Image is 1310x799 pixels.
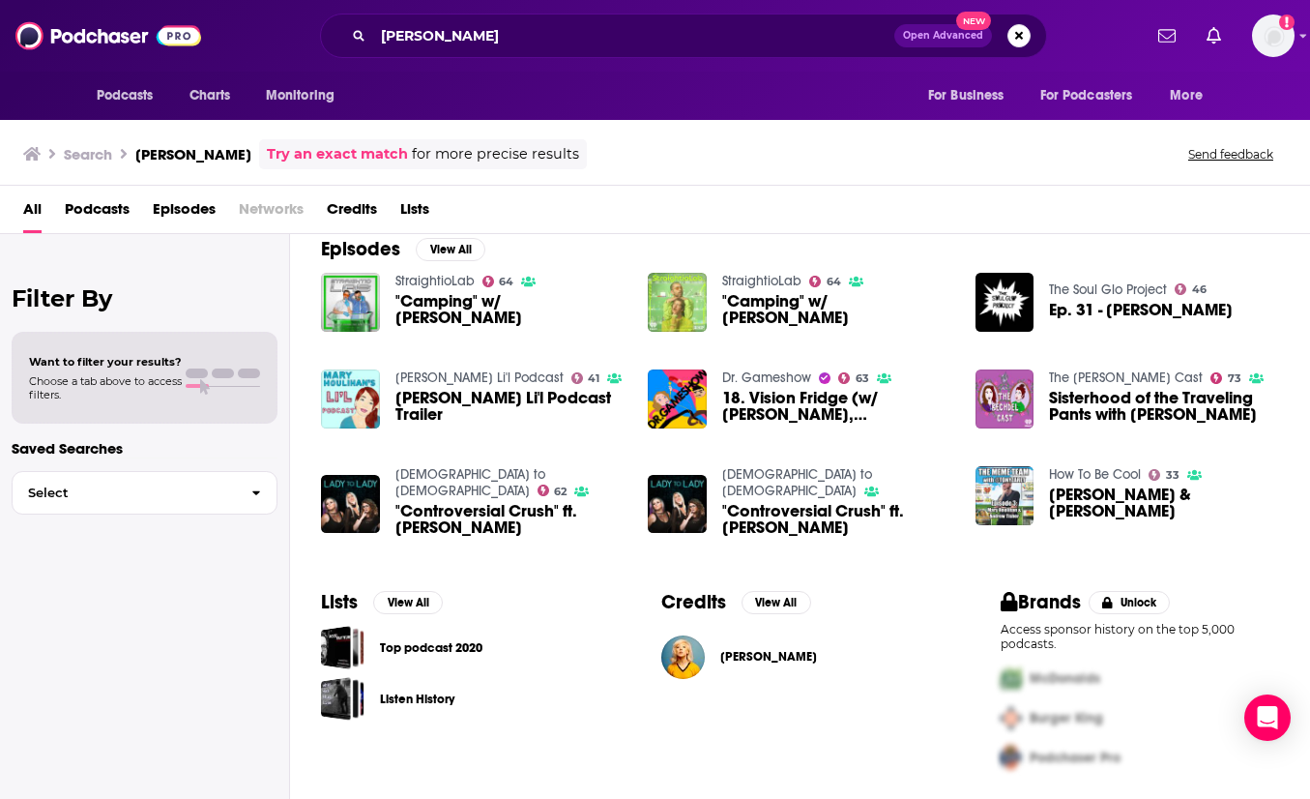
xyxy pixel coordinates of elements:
[321,273,380,332] img: "Camping" w/ Mary Houlihan
[1166,471,1179,480] span: 33
[554,488,567,496] span: 62
[1049,390,1279,423] span: Sisterhood of the Traveling Pants with [PERSON_NAME]
[975,273,1034,332] a: Ep. 31 - Mary Houlihan
[722,390,952,423] span: 18. Vision Fridge (w/ [PERSON_NAME], [PERSON_NAME])
[1049,281,1167,298] a: The Soul Glo Project
[1030,710,1103,726] span: Burger King
[1049,487,1279,519] span: [PERSON_NAME] & [PERSON_NAME]
[1156,77,1227,114] button: open menu
[12,439,277,458] p: Saved Searches
[416,238,485,261] button: View All
[571,372,600,384] a: 41
[395,370,564,386] a: Mary Houlihan's Li'l Podcast
[722,390,952,423] a: 18. Vision Fridge (w/ Mary Houlihan, Martin Urbano)
[1175,283,1207,295] a: 46
[321,590,358,614] h2: Lists
[321,590,443,614] a: ListsView All
[993,738,1030,778] img: Third Pro Logo
[400,193,429,233] a: Lists
[975,370,1034,429] img: Sisterhood of the Traveling Pants with Mary Houlihan
[266,82,335,109] span: Monitoring
[321,626,364,669] span: Top podcast 2020
[1030,670,1100,687] span: McDonalds
[661,590,726,614] h2: Credits
[177,77,243,114] a: Charts
[1210,372,1241,384] a: 73
[722,370,811,386] a: Dr. Gameshow
[742,591,811,614] button: View All
[321,677,364,721] a: Listen History
[1279,15,1295,30] svg: Add a profile image
[1192,285,1207,294] span: 46
[395,390,626,423] span: [PERSON_NAME] Li'l Podcast Trailer
[838,372,869,384] a: 63
[1244,695,1291,741] div: Open Intercom Messenger
[15,17,201,54] img: Podchaser - Follow, Share and Rate Podcasts
[827,278,841,286] span: 64
[975,466,1034,525] img: Mary Houlihan & Andrew Tisher
[64,145,112,163] h3: Search
[321,475,380,534] img: "Controversial Crush" ft. Mary Houlihan
[380,689,454,710] a: Listen History
[135,145,251,163] h3: [PERSON_NAME]
[373,20,894,51] input: Search podcasts, credits, & more...
[928,82,1004,109] span: For Business
[395,293,626,326] span: "Camping" w/ [PERSON_NAME]
[722,293,952,326] span: "Camping" w/ [PERSON_NAME]
[809,276,841,287] a: 64
[1030,750,1121,766] span: Podchaser Pro
[538,485,568,496] a: 62
[153,193,216,233] a: Episodes
[395,273,475,289] a: StraightioLab
[661,636,705,679] img: Mary Houlihan
[588,374,599,383] span: 41
[23,193,42,233] a: All
[327,193,377,233] span: Credits
[993,698,1030,738] img: Second Pro Logo
[499,278,513,286] span: 64
[903,31,983,41] span: Open Advanced
[856,374,869,383] span: 63
[189,82,231,109] span: Charts
[894,24,992,47] button: Open AdvancedNew
[29,355,182,369] span: Want to filter your results?
[1028,77,1161,114] button: open menu
[722,293,952,326] a: "Camping" w/ Mary Houlihan
[722,466,872,499] a: Lady to Lady
[395,293,626,326] a: "Camping" w/ Mary Houlihan
[482,276,514,287] a: 64
[65,193,130,233] a: Podcasts
[12,284,277,312] h2: Filter By
[97,82,154,109] span: Podcasts
[29,374,182,401] span: Choose a tab above to access filters.
[1001,590,1081,614] h2: Brands
[412,143,579,165] span: for more precise results
[1252,15,1295,57] span: Logged in as WorldWide452
[1049,302,1233,318] span: Ep. 31 - [PERSON_NAME]
[321,237,400,261] h2: Episodes
[1001,622,1279,651] p: Access sponsor history on the top 5,000 podcasts.
[321,370,380,429] img: Mary Houlihan's Li'l Podcast Trailer
[661,590,811,614] a: CreditsView All
[1049,302,1233,318] a: Ep. 31 - Mary Houlihan
[720,649,817,665] a: Mary Houlihan
[1049,487,1279,519] a: Mary Houlihan & Andrew Tisher
[722,503,952,536] a: "Controversial Crush" ft. Mary Houlihan
[13,487,236,499] span: Select
[1228,374,1241,383] span: 73
[648,273,707,332] a: "Camping" w/ Mary Houlihan
[661,626,940,688] button: Mary HoulihanMary Houlihan
[1089,591,1171,614] button: Unlock
[1149,469,1179,481] a: 33
[648,475,707,534] img: "Controversial Crush" ft. Mary Houlihan
[380,637,482,659] a: Top podcast 2020
[267,143,408,165] a: Try an exact match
